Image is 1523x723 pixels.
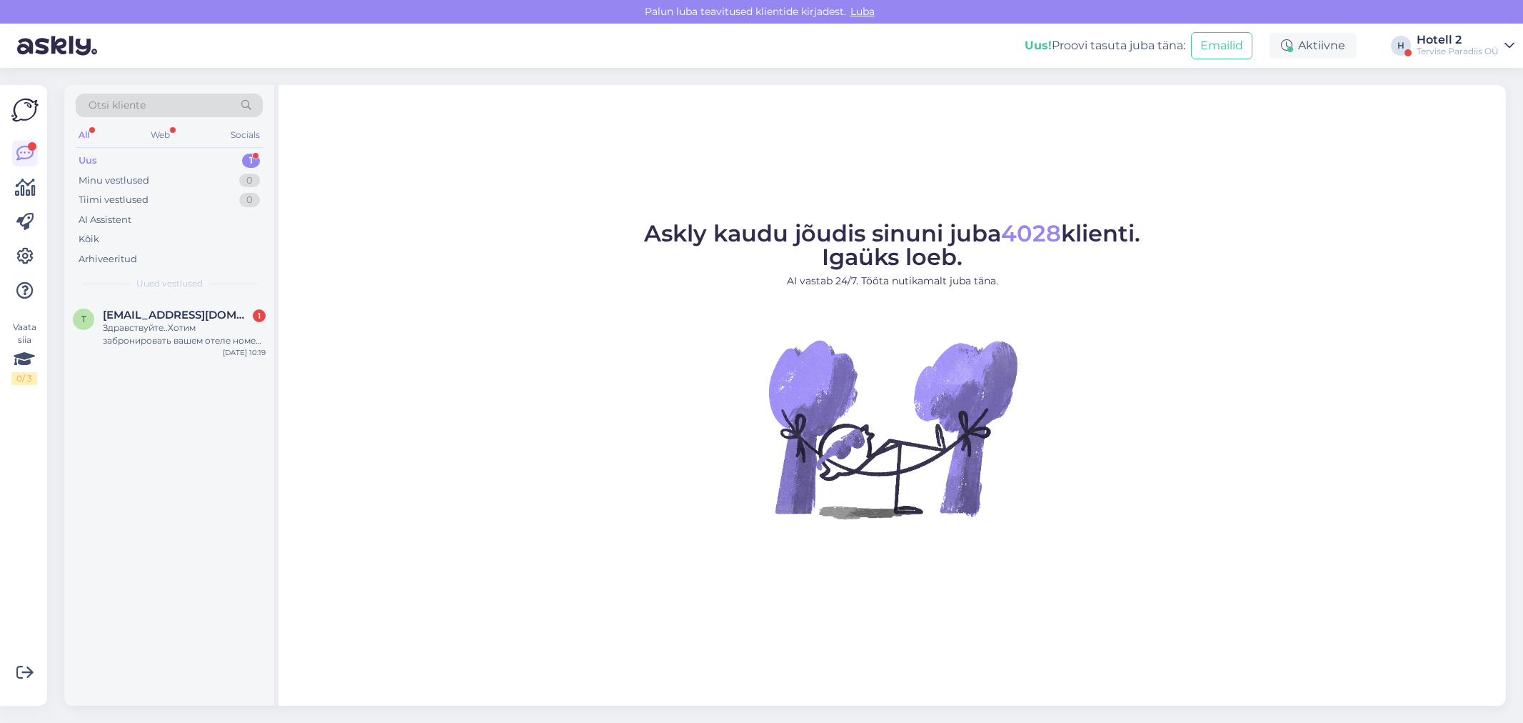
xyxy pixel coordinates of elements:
p: AI vastab 24/7. Tööta nutikamalt juba täna. [644,274,1140,289]
div: AI Assistent [79,213,131,227]
div: Tervise Paradiis OÜ [1417,46,1499,57]
div: All [76,126,92,144]
div: 1 [242,154,260,168]
div: Kõik [79,232,99,246]
div: 0 [239,193,260,207]
div: Socials [228,126,263,144]
div: Uus [79,154,97,168]
span: Askly kaudu jõudis sinuni juba klienti. Igaüks loeb. [644,219,1140,271]
div: Proovi tasuta juba täna: [1025,37,1185,54]
div: Vaata siia [11,321,37,385]
span: Uued vestlused [136,277,203,290]
a: Hotell 2Tervise Paradiis OÜ [1417,34,1514,57]
span: tanasprurt@gmail.com [103,309,251,321]
img: Askly Logo [11,96,39,124]
div: Web [148,126,173,144]
div: [DATE] 10:19 [223,347,266,358]
div: 0 [239,174,260,188]
div: Minu vestlused [79,174,149,188]
div: Здравствуйте..Хотим забронировать вашем отеле номер с пакетом аквапарк и посещение СПА у нас буде... [103,321,266,347]
b: Uus! [1025,39,1052,52]
button: Emailid [1191,32,1252,59]
div: 1 [253,309,266,322]
div: 0 / 3 [11,372,37,385]
span: t [81,314,86,324]
span: 4028 [1001,219,1061,247]
div: Aktiivne [1270,33,1357,59]
img: No Chat active [764,300,1021,557]
div: H [1391,36,1411,56]
span: Luba [846,5,879,18]
div: Arhiveeritud [79,252,137,266]
span: Otsi kliente [89,98,146,113]
div: Hotell 2 [1417,34,1499,46]
div: Tiimi vestlused [79,193,149,207]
